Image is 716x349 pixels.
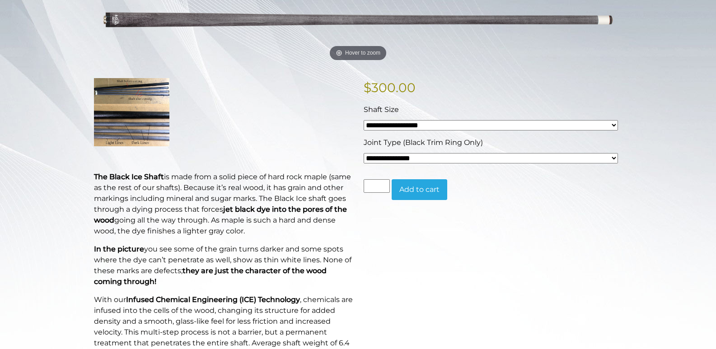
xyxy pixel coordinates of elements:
[392,179,447,200] button: Add to cart
[94,244,353,287] p: you see some of the grain turns darker and some spots where the dye can’t penetrate as well, show...
[364,80,371,95] span: $
[364,138,483,147] span: Joint Type (Black Trim Ring Only)
[94,172,353,237] p: is made from a solid piece of hard rock maple (same as the rest of our shafts). Because it’s real...
[94,245,144,253] strong: In the picture
[364,80,416,95] bdi: 300.00
[126,295,300,304] strong: Infused Chemical Engineering (ICE) Technology
[364,179,390,193] input: Product quantity
[364,105,399,114] span: Shaft Size
[94,172,164,181] strong: The Black Ice Shaft
[94,266,327,286] strong: they are just the character of the wood coming through!
[94,205,347,224] b: jet black dye into the pores of the wood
